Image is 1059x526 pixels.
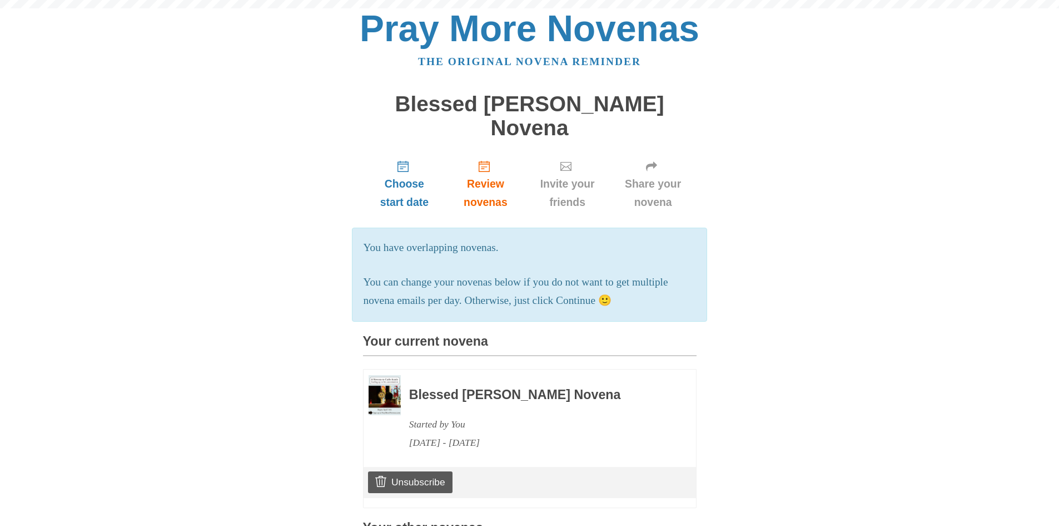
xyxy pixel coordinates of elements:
[457,175,514,212] span: Review novenas
[525,151,610,217] a: Invite your friends
[368,471,452,493] a: Unsubscribe
[418,56,641,67] a: The original novena reminder
[364,239,696,257] p: You have overlapping novenas.
[363,92,697,140] h1: Blessed [PERSON_NAME] Novena
[409,388,666,402] h3: Blessed [PERSON_NAME] Novena
[446,151,525,217] a: Review novenas
[369,375,401,416] img: Novena image
[409,434,666,452] div: [DATE] - [DATE]
[621,175,685,212] span: Share your novena
[374,175,435,212] span: Choose start date
[360,8,699,49] a: Pray More Novenas
[610,151,697,217] a: Share your novena
[364,273,696,310] p: You can change your novenas below if you do not want to get multiple novena emails per day. Other...
[536,175,599,212] span: Invite your friends
[363,151,446,217] a: Choose start date
[363,335,697,356] h3: Your current novena
[409,415,666,434] div: Started by You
